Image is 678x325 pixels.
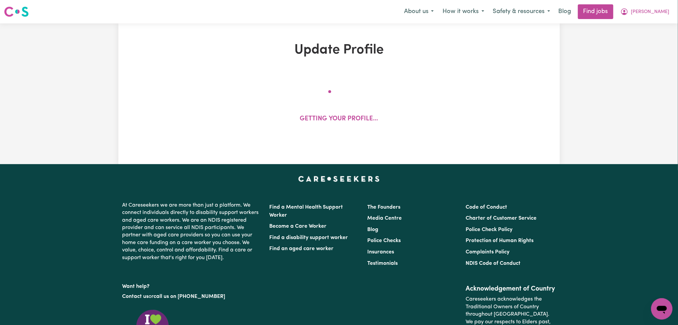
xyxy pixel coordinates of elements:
button: Safety & resources [489,5,555,19]
a: Media Centre [368,216,402,221]
a: Code of Conduct [466,205,507,210]
a: Find jobs [578,4,613,19]
a: Testimonials [368,261,398,266]
h2: Acknowledgement of Country [466,285,556,293]
a: Insurances [368,249,394,255]
iframe: Button to launch messaging window [651,298,673,320]
a: Find a disability support worker [270,235,348,240]
a: The Founders [368,205,401,210]
a: Blog [368,227,379,232]
h1: Update Profile [196,42,482,58]
p: Want help? [122,280,262,290]
a: call us on [PHONE_NUMBER] [154,294,225,299]
button: About us [400,5,438,19]
a: NDIS Code of Conduct [466,261,520,266]
a: Become a Care Worker [270,224,327,229]
a: Complaints Policy [466,249,509,255]
span: [PERSON_NAME] [631,8,670,16]
button: My Account [616,5,674,19]
a: Careseekers home page [298,176,380,182]
img: Careseekers logo [4,6,29,18]
a: Protection of Human Rights [466,238,534,243]
a: Police Checks [368,238,401,243]
a: Find a Mental Health Support Worker [270,205,343,218]
a: Blog [555,4,575,19]
a: Police Check Policy [466,227,512,232]
p: or [122,290,262,303]
p: Getting your profile... [300,114,378,124]
p: At Careseekers we are more than just a platform. We connect individuals directly to disability su... [122,199,262,264]
a: Contact us [122,294,149,299]
a: Charter of Customer Service [466,216,537,221]
a: Careseekers logo [4,4,29,19]
button: How it works [438,5,489,19]
a: Find an aged care worker [270,246,334,251]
